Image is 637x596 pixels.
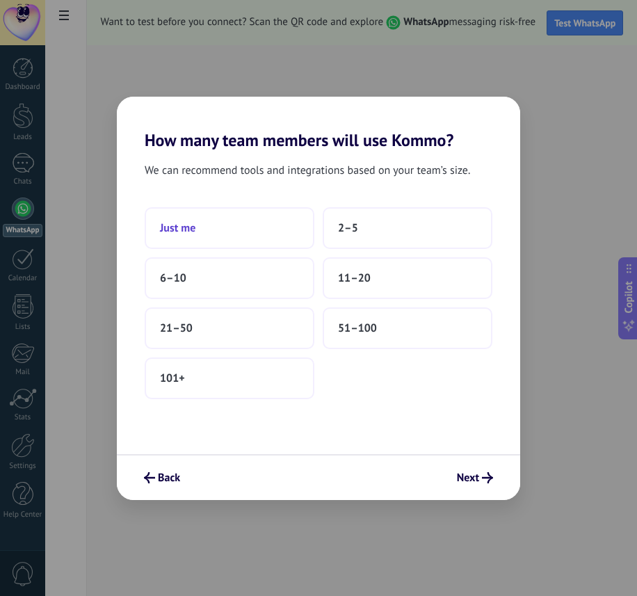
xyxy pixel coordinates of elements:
button: Back [138,466,186,490]
button: 11–20 [323,257,492,299]
span: 101+ [160,371,185,385]
span: We can recommend tools and integrations based on your team’s size. [145,161,470,179]
button: 2–5 [323,207,492,249]
button: Next [451,466,499,490]
button: Just me [145,207,314,249]
span: 21–50 [160,321,193,335]
span: Next [457,473,479,483]
button: 6–10 [145,257,314,299]
button: 101+ [145,357,314,399]
h2: How many team members will use Kommo? [117,97,520,150]
span: 51–100 [338,321,377,335]
button: 21–50 [145,307,314,349]
span: 6–10 [160,271,186,285]
button: 51–100 [323,307,492,349]
span: 2–5 [338,221,358,235]
span: 11–20 [338,271,371,285]
span: Just me [160,221,195,235]
span: Back [158,473,180,483]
